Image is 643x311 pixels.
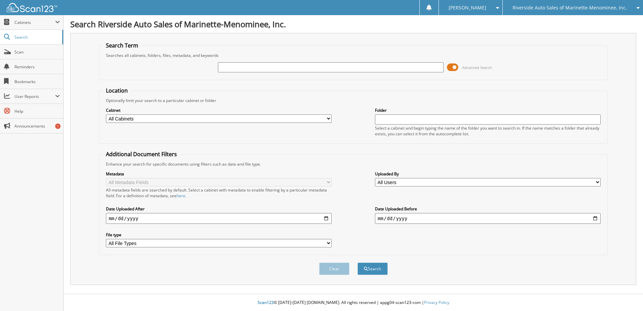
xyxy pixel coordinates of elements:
[14,108,60,114] span: Help
[513,6,627,10] span: Riverside Auto Sales of Marinette-Menominee, Inc.
[357,263,388,275] button: Search
[462,65,492,70] span: Advanced Search
[55,124,61,129] div: 1
[449,6,486,10] span: [PERSON_NAME]
[106,171,332,177] label: Metadata
[14,64,60,70] span: Reminders
[106,232,332,238] label: File type
[14,49,60,55] span: Scan
[106,107,332,113] label: Cabinet
[103,150,180,158] legend: Additional Document Filters
[14,20,55,25] span: Cabinets
[70,19,636,30] h1: Search Riverside Auto Sales of Marinette-Menominee, Inc.
[375,213,601,224] input: end
[106,206,332,212] label: Date Uploaded After
[319,263,349,275] button: Clear
[14,123,60,129] span: Announcements
[375,171,601,177] label: Uploaded By
[103,53,604,58] div: Searches all cabinets, folders, files, metadata, and keywords
[14,34,59,40] span: Search
[14,79,60,84] span: Bookmarks
[375,107,601,113] label: Folder
[7,3,57,12] img: scan123-logo-white.svg
[103,87,131,94] legend: Location
[14,94,55,99] span: User Reports
[106,213,332,224] input: start
[64,295,643,311] div: © [DATE]-[DATE] [DOMAIN_NAME]. All rights reserved | appg04-scan123-com |
[258,300,274,305] span: Scan123
[103,161,604,167] div: Enhance your search for specific documents using filters such as date and file type.
[177,193,185,199] a: here
[106,187,332,199] div: All metadata fields are searched by default. Select a cabinet with metadata to enable filtering b...
[375,206,601,212] label: Date Uploaded Before
[375,125,601,137] div: Select a cabinet and begin typing the name of the folder you want to search in. If the name match...
[424,300,449,305] a: Privacy Policy
[103,98,604,103] div: Optionally limit your search to a particular cabinet or folder
[103,42,142,49] legend: Search Term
